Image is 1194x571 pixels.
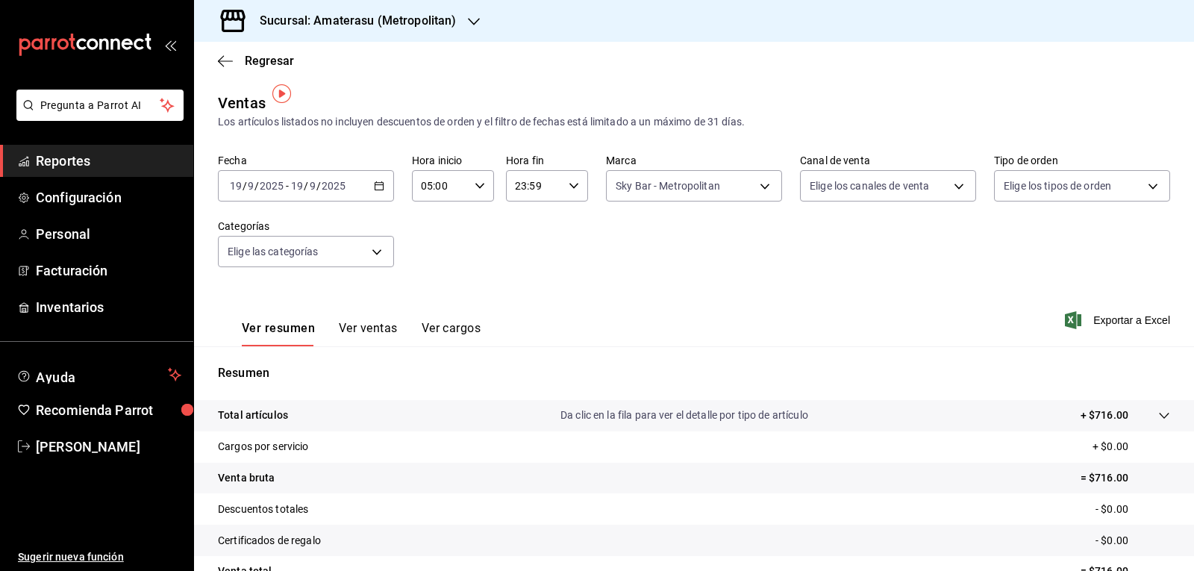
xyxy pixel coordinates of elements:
[218,155,394,166] label: Fecha
[36,297,181,317] span: Inventarios
[242,321,315,346] button: Ver resumen
[1081,408,1128,423] p: + $716.00
[36,437,181,457] span: [PERSON_NAME]
[1004,178,1111,193] span: Elige los tipos de orden
[290,180,304,192] input: --
[247,180,254,192] input: --
[286,180,289,192] span: -
[218,502,308,517] p: Descuentos totales
[36,400,181,420] span: Recomienda Parrot
[218,364,1170,382] p: Resumen
[994,155,1170,166] label: Tipo de orden
[304,180,308,192] span: /
[218,408,288,423] p: Total artículos
[259,180,284,192] input: ----
[36,260,181,281] span: Facturación
[422,321,481,346] button: Ver cargos
[36,366,162,384] span: Ayuda
[316,180,321,192] span: /
[506,155,588,166] label: Hora fin
[1093,439,1170,455] p: + $0.00
[36,151,181,171] span: Reportes
[560,408,808,423] p: Da clic en la fila para ver el detalle por tipo de artículo
[164,39,176,51] button: open_drawer_menu
[1095,533,1170,549] p: - $0.00
[16,90,184,121] button: Pregunta a Parrot AI
[218,439,309,455] p: Cargos por servicio
[800,155,976,166] label: Canal de venta
[616,178,720,193] span: Sky Bar - Metropolitan
[1095,502,1170,517] p: - $0.00
[248,12,456,30] h3: Sucursal: Amaterasu (Metropolitan)
[243,180,247,192] span: /
[229,180,243,192] input: --
[218,92,266,114] div: Ventas
[218,470,275,486] p: Venta bruta
[245,54,294,68] span: Regresar
[1068,311,1170,329] button: Exportar a Excel
[339,321,398,346] button: Ver ventas
[228,244,319,259] span: Elige las categorías
[36,224,181,244] span: Personal
[309,180,316,192] input: --
[606,155,782,166] label: Marca
[254,180,259,192] span: /
[810,178,929,193] span: Elige los canales de venta
[218,533,321,549] p: Certificados de regalo
[218,54,294,68] button: Regresar
[321,180,346,192] input: ----
[1081,470,1170,486] p: = $716.00
[218,221,394,231] label: Categorías
[18,549,181,565] span: Sugerir nueva función
[272,84,291,103] img: Tooltip marker
[412,155,494,166] label: Hora inicio
[36,187,181,208] span: Configuración
[218,114,1170,130] div: Los artículos listados no incluyen descuentos de orden y el filtro de fechas está limitado a un m...
[242,321,481,346] div: navigation tabs
[10,108,184,124] a: Pregunta a Parrot AI
[40,98,160,113] span: Pregunta a Parrot AI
